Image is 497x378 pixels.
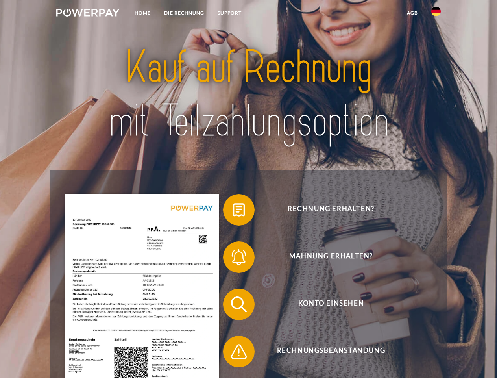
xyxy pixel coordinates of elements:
img: qb_warning.svg [229,342,249,361]
a: Home [128,6,157,20]
a: agb [400,6,425,20]
span: Rechnungsbeanstandung [235,336,427,367]
button: Konto einsehen [223,289,428,320]
span: Mahnung erhalten? [235,241,427,273]
button: Mahnung erhalten? [223,241,428,273]
a: DIE RECHNUNG [157,6,211,20]
img: qb_search.svg [229,295,249,314]
img: title-powerpay_de.svg [75,38,422,151]
img: logo-powerpay-white.svg [56,9,120,17]
button: Rechnungsbeanstandung [223,336,428,367]
a: SUPPORT [211,6,248,20]
img: qb_bell.svg [229,247,249,267]
img: de [431,7,441,16]
button: Rechnung erhalten? [223,194,428,226]
span: Konto einsehen [235,289,427,320]
span: Rechnung erhalten? [235,194,427,226]
img: qb_bill.svg [229,200,249,220]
